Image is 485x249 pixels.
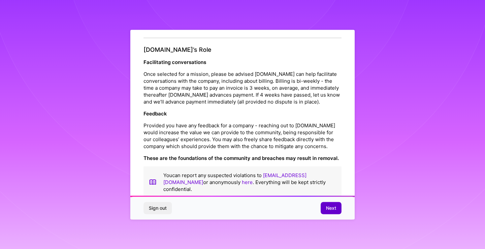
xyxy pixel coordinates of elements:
[144,110,167,116] strong: Feedback
[144,202,172,214] button: Sign out
[144,122,341,149] p: Provided you have any feedback for a company - reaching out to [DOMAIN_NAME] would increase the v...
[163,171,336,192] p: You can report any suspected violations to or anonymously . Everything will be kept strictly conf...
[326,205,336,211] span: Next
[144,46,341,53] h4: [DOMAIN_NAME]’s Role
[321,202,341,214] button: Next
[242,179,253,185] a: here
[144,59,206,65] strong: Facilitating conversations
[163,172,307,185] a: [EMAIL_ADDRESS][DOMAIN_NAME]
[144,70,341,105] p: Once selected for a mission, please be advised [DOMAIN_NAME] can help facilitate conversations wi...
[149,171,157,192] img: book icon
[149,205,167,211] span: Sign out
[144,155,339,161] strong: These are the foundations of the community and breaches may result in removal.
